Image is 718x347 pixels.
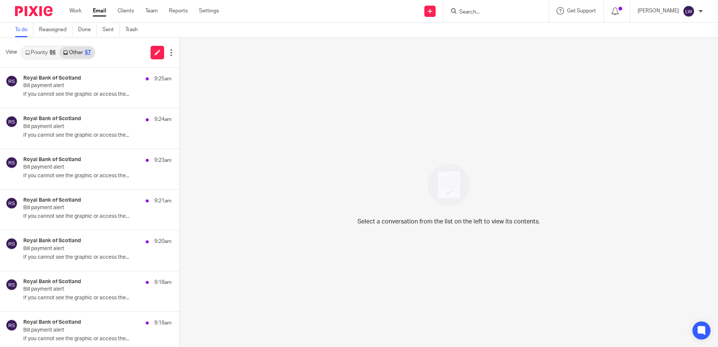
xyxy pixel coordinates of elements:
img: svg%3E [683,5,695,17]
a: Reassigned [39,23,72,37]
p: If you cannot see the graphic or access the... [23,91,172,98]
p: Bill payment alert [23,83,142,89]
a: Clients [118,7,134,15]
span: View [6,48,17,56]
h4: Royal Bank of Scotland [23,197,81,204]
a: Sent [103,23,120,37]
p: If you cannot see the graphic or access the... [23,336,172,342]
p: 9:20am [154,238,172,245]
h4: Royal Bank of Scotland [23,279,81,285]
img: Pixie [15,6,53,16]
p: 9:24am [154,116,172,123]
p: Bill payment alert [23,286,142,293]
a: Reports [169,7,188,15]
img: svg%3E [6,279,18,291]
h4: Royal Bank of Scotland [23,238,81,244]
img: svg%3E [6,116,18,128]
a: Settings [199,7,219,15]
p: [PERSON_NAME] [638,7,679,15]
div: 86 [50,50,56,55]
a: Work [69,7,81,15]
p: 9:18am [154,279,172,286]
p: If you cannot see the graphic or access the... [23,254,172,261]
p: Bill payment alert [23,246,142,252]
img: image [423,159,475,211]
h4: Royal Bank of Scotland [23,116,81,122]
p: If you cannot see the graphic or access the... [23,213,172,220]
img: svg%3E [6,238,18,250]
img: svg%3E [6,197,18,209]
input: Search [459,9,526,16]
img: svg%3E [6,157,18,169]
p: Bill payment alert [23,205,142,211]
p: Bill payment alert [23,124,142,130]
h4: Royal Bank of Scotland [23,157,81,163]
span: Get Support [567,8,596,14]
p: 9:21am [154,197,172,205]
img: svg%3E [6,75,18,87]
p: Bill payment alert [23,327,142,333]
div: 57 [85,50,91,55]
p: 9:23am [154,157,172,164]
p: If you cannot see the graphic or access the... [23,173,172,179]
p: If you cannot see the graphic or access the... [23,132,172,139]
a: Email [93,7,106,15]
p: 9:16am [154,319,172,327]
a: Team [145,7,158,15]
p: Select a conversation from the list on the left to view its contents. [357,217,540,226]
a: To do [15,23,33,37]
a: Done [78,23,97,37]
p: If you cannot see the graphic or access the... [23,295,172,301]
img: svg%3E [6,319,18,331]
a: Other57 [59,47,94,59]
p: Bill payment alert [23,164,142,170]
p: 9:25am [154,75,172,83]
a: Priority86 [21,47,59,59]
a: Trash [125,23,143,37]
h4: Royal Bank of Scotland [23,319,81,326]
h4: Royal Bank of Scotland [23,75,81,81]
